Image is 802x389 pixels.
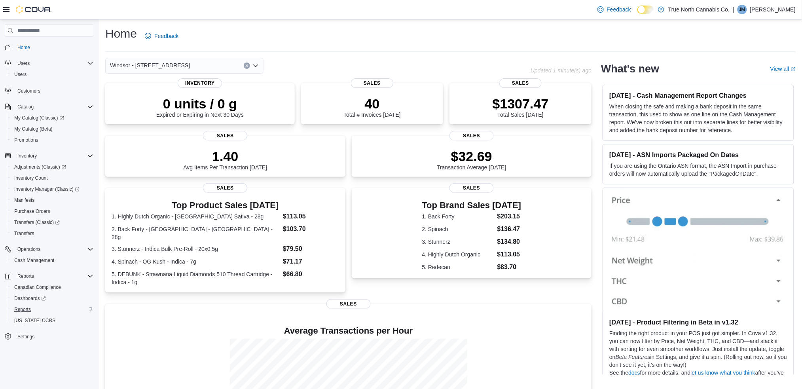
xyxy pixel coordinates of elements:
button: Canadian Compliance [8,282,97,293]
span: Reports [14,306,31,313]
h3: [DATE] - Product Filtering in Beta in v1.32 [609,318,787,326]
a: Customers [14,86,44,96]
button: Users [14,59,33,68]
dt: 2. Spinach [422,225,494,233]
span: Users [11,70,93,79]
span: Cash Management [11,256,93,265]
span: Settings [17,334,34,340]
a: Purchase Orders [11,207,53,216]
span: Home [17,44,30,51]
dt: 5. Redecan [422,263,494,271]
dt: 1. Highly Dutch Organic - [GEOGRAPHIC_DATA] Sativa - 28g [112,213,280,220]
span: Sales [203,183,247,193]
a: Canadian Compliance [11,283,64,292]
span: Inventory Count [14,175,48,181]
h4: Average Transactions per Hour [112,326,585,336]
button: Reports [2,271,97,282]
span: Transfers [11,229,93,238]
span: Inventory [14,151,93,161]
span: Dashboards [11,294,93,303]
a: My Catalog (Classic) [11,113,67,123]
a: Dashboards [11,294,49,303]
p: True North Cannabis Co. [668,5,730,14]
p: Updated 1 minute(s) ago [531,67,592,74]
button: Catalog [14,102,37,112]
div: Transaction Average [DATE] [437,148,506,171]
p: $1307.47 [493,96,549,112]
span: Users [17,60,30,66]
span: Purchase Orders [14,208,50,214]
span: My Catalog (Beta) [14,126,53,132]
span: My Catalog (Beta) [11,124,93,134]
a: let us know what you think [691,370,755,376]
dd: $113.05 [497,250,521,259]
div: Total # Invoices [DATE] [343,96,400,118]
span: Sales [326,299,371,309]
span: Catalog [14,102,93,112]
p: See the for more details, and after you’ve given it a try. [609,369,787,385]
h3: [DATE] - ASN Imports Packaged On Dates [609,151,787,159]
a: Transfers (Classic) [8,217,97,228]
button: Clear input [244,63,250,69]
button: [US_STATE] CCRS [8,315,97,326]
a: Adjustments (Classic) [8,161,97,173]
p: $32.69 [437,148,506,164]
button: Reports [8,304,97,315]
img: Cova [16,6,51,13]
a: Home [14,43,33,52]
button: Operations [14,245,44,254]
span: Inventory Manager (Classic) [14,186,80,192]
span: Catalog [17,104,34,110]
span: Transfers (Classic) [11,218,93,227]
span: Adjustments (Classic) [11,162,93,172]
a: Promotions [11,135,42,145]
a: docs [629,370,641,376]
a: Inventory Count [11,173,51,183]
button: Inventory [2,150,97,161]
button: Promotions [8,135,97,146]
span: Operations [14,245,93,254]
dd: $83.70 [497,262,521,272]
a: Manifests [11,195,38,205]
button: Operations [2,244,97,255]
p: When closing the safe and making a bank deposit in the same transaction, this used to show as one... [609,102,787,134]
dt: 2. Back Forty - [GEOGRAPHIC_DATA] - [GEOGRAPHIC_DATA] - 28g [112,225,280,241]
dt: 4. Highly Dutch Organic [422,250,494,258]
span: Canadian Compliance [11,283,93,292]
button: Open list of options [252,63,259,69]
span: Canadian Compliance [14,284,61,290]
span: Purchase Orders [11,207,93,216]
dd: $136.47 [497,224,521,234]
p: | [733,5,734,14]
span: Feedback [607,6,631,13]
div: Total Sales [DATE] [493,96,549,118]
span: Cash Management [14,257,54,264]
button: Transfers [8,228,97,239]
a: Cash Management [11,256,57,265]
div: Avg Items Per Transaction [DATE] [183,148,267,171]
span: Dashboards [14,295,46,302]
span: Windsor - [STREET_ADDRESS] [110,61,190,70]
dt: 1. Back Forty [422,213,494,220]
dt: 3. Stunnerz [422,238,494,246]
span: Sales [499,78,542,88]
button: Manifests [8,195,97,206]
span: Promotions [11,135,93,145]
a: Transfers [11,229,37,238]
dd: $134.80 [497,237,521,247]
a: View allExternal link [770,66,796,72]
span: Operations [17,246,41,252]
dd: $203.15 [497,212,521,221]
span: Users [14,59,93,68]
a: Reports [11,305,34,314]
p: If you are using the Ontario ASN format, the ASN Import in purchase orders will now automatically... [609,162,787,178]
span: Customers [14,85,93,95]
button: Inventory [14,151,40,161]
a: [US_STATE] CCRS [11,316,59,325]
p: [PERSON_NAME] [750,5,796,14]
button: Users [8,69,97,80]
dt: 3. Stunnerz - Indica Bulk Pre-Roll - 20x0.5g [112,245,280,253]
button: Catalog [2,101,97,112]
span: Reports [17,273,34,279]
